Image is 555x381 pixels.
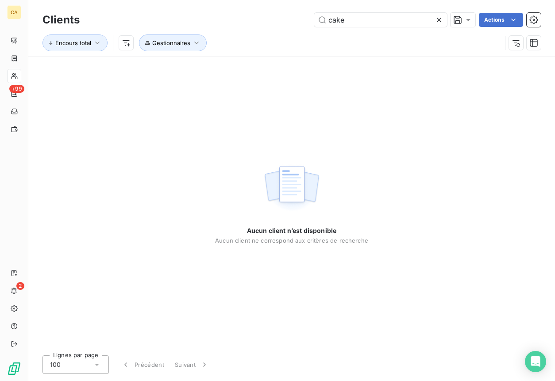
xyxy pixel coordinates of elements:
div: CA [7,5,21,19]
span: Gestionnaires [152,39,190,46]
span: 2 [16,282,24,290]
button: Gestionnaires [139,34,207,51]
span: Aucun client n’est disponible [247,226,336,235]
span: Aucun client ne correspond aux critères de recherche [215,237,368,244]
button: Actions [479,13,523,27]
span: +99 [9,85,24,93]
span: Encours total [55,39,91,46]
input: Rechercher [314,13,447,27]
div: Open Intercom Messenger [525,351,546,372]
button: Précédent [116,355,170,374]
img: Logo LeanPay [7,362,21,376]
img: empty state [263,161,320,216]
button: Encours total [42,34,108,51]
button: Suivant [170,355,214,374]
span: 100 [50,360,61,369]
h3: Clients [42,12,80,28]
